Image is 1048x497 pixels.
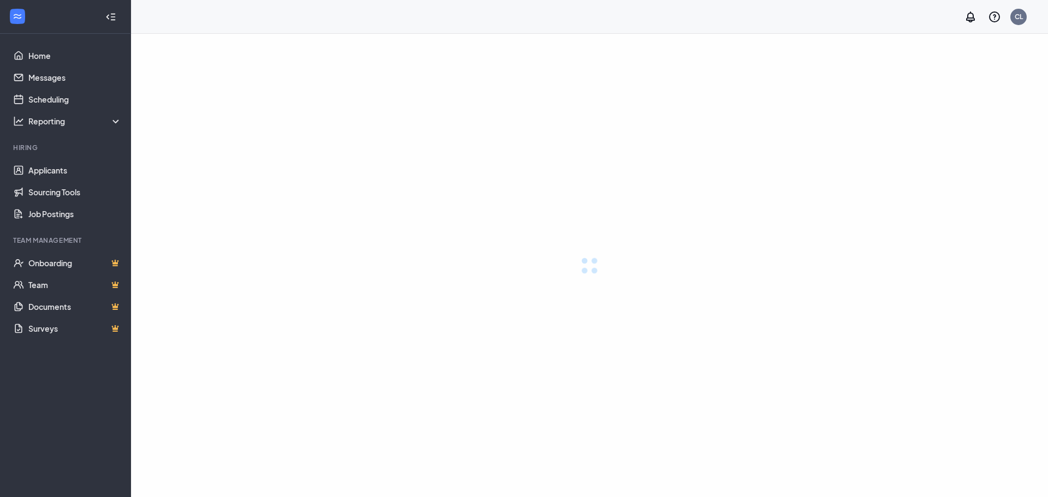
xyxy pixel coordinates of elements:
[28,45,122,67] a: Home
[13,116,24,127] svg: Analysis
[28,203,122,225] a: Job Postings
[28,67,122,88] a: Messages
[964,10,977,23] svg: Notifications
[28,88,122,110] a: Scheduling
[28,296,122,318] a: DocumentsCrown
[12,11,23,22] svg: WorkstreamLogo
[1015,12,1023,21] div: CL
[28,116,122,127] div: Reporting
[28,181,122,203] a: Sourcing Tools
[105,11,116,22] svg: Collapse
[28,274,122,296] a: TeamCrown
[13,236,120,245] div: Team Management
[28,252,122,274] a: OnboardingCrown
[13,143,120,152] div: Hiring
[988,10,1001,23] svg: QuestionInfo
[28,318,122,339] a: SurveysCrown
[28,159,122,181] a: Applicants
